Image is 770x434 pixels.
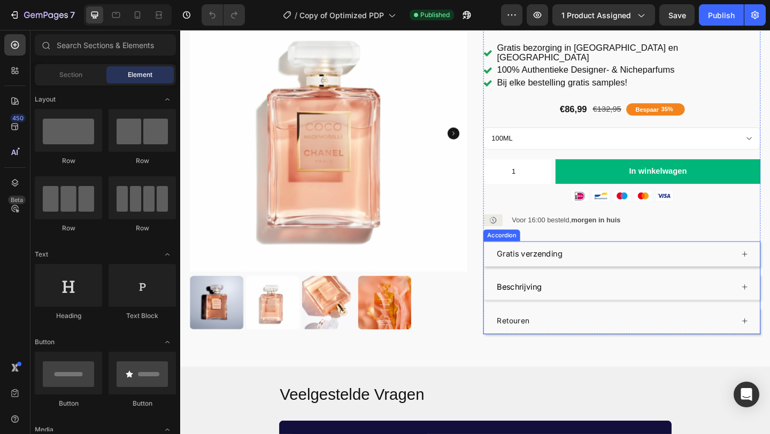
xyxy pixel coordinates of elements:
[408,141,631,167] button: In winkelwagen
[35,250,48,259] span: Text
[59,70,82,80] span: Section
[344,274,393,285] span: Beschrijving
[128,70,152,80] span: Element
[699,4,744,26] button: Publish
[344,236,415,251] p: Gratis verzending
[159,91,176,108] span: Toggle open
[35,399,102,408] div: Button
[734,382,759,407] div: Open Intercom Messenger
[494,82,522,91] div: Bespaar
[35,337,55,347] span: Button
[35,34,176,56] input: Search Sections & Elements
[35,156,102,166] div: Row
[109,223,176,233] div: Row
[8,196,26,204] div: Beta
[10,114,26,122] div: 450
[109,399,176,408] div: Button
[291,106,304,119] button: Carousel Next Arrow
[202,4,245,26] div: Undo/Redo
[70,9,75,21] p: 7
[412,79,443,94] div: €86,99
[344,311,380,321] span: Retouren
[488,146,551,161] div: In winkelwagen
[109,156,176,166] div: Row
[659,4,695,26] button: Save
[344,38,629,49] p: 100% Authentieke Designer- & Nicheparfums
[561,10,631,21] span: 1 product assigned
[109,311,176,321] div: Text Block
[295,10,297,21] span: /
[708,10,735,21] div: Publish
[668,11,686,20] span: Save
[159,334,176,351] span: Toggle open
[360,200,484,213] p: Voor 16:00 besteld,
[299,10,384,21] span: Copy of Optimized PDP
[344,14,629,36] p: Gratis bezorging in [GEOGRAPHIC_DATA] en [GEOGRAPHIC_DATA]
[329,141,404,167] input: quantity
[448,77,481,95] div: €132,95
[420,10,450,20] span: Published
[552,4,655,26] button: 1 product assigned
[35,223,102,233] div: Row
[425,202,479,211] strong: morgen in huis
[159,246,176,263] span: Toggle open
[4,4,80,26] button: 7
[180,30,770,434] iframe: Design area
[35,311,102,321] div: Heading
[522,82,537,90] div: 35%
[332,219,367,228] div: Accordion
[35,95,56,104] span: Layout
[329,196,351,218] img: gempages_580045244901360149-6fc5fa42-a7ba-4b52-bb55-7a95344e0c2c.svg
[107,385,535,409] h2: Veelgestelde Vragen
[344,52,629,63] p: Bij elke bestelling gratis samples!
